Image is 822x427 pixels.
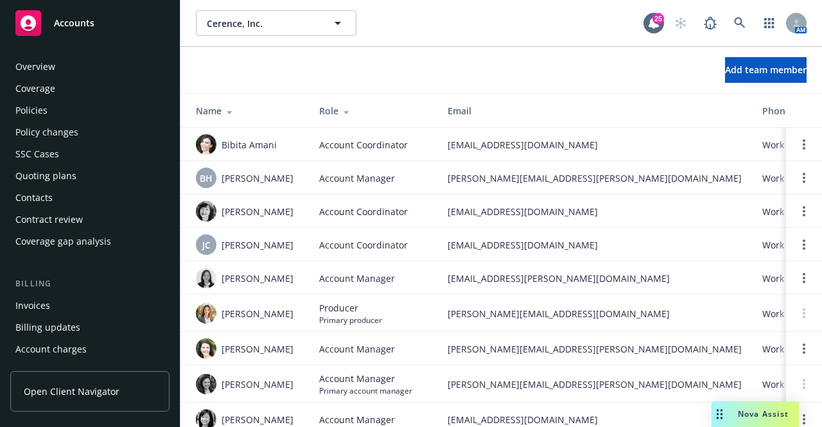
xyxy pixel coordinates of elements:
[319,272,395,285] span: Account Manager
[448,378,742,391] span: [PERSON_NAME][EMAIL_ADDRESS][PERSON_NAME][DOMAIN_NAME]
[200,171,213,185] span: BH
[222,171,293,185] span: [PERSON_NAME]
[448,272,742,285] span: [EMAIL_ADDRESS][PERSON_NAME][DOMAIN_NAME]
[222,272,293,285] span: [PERSON_NAME]
[319,205,408,218] span: Account Coordinator
[448,342,742,356] span: [PERSON_NAME][EMAIL_ADDRESS][PERSON_NAME][DOMAIN_NAME]
[796,204,812,219] a: Open options
[796,412,812,427] a: Open options
[738,408,789,419] span: Nova Assist
[196,303,216,324] img: photo
[10,317,170,338] a: Billing updates
[196,201,216,222] img: photo
[15,57,55,77] div: Overview
[796,270,812,286] a: Open options
[319,372,412,385] span: Account Manager
[15,295,50,316] div: Invoices
[10,231,170,252] a: Coverage gap analysis
[712,401,728,427] div: Drag to move
[10,209,170,230] a: Contract review
[448,307,742,320] span: [PERSON_NAME][EMAIL_ADDRESS][DOMAIN_NAME]
[319,104,427,118] div: Role
[15,100,48,121] div: Policies
[448,138,742,152] span: [EMAIL_ADDRESS][DOMAIN_NAME]
[15,122,78,143] div: Policy changes
[319,385,412,396] span: Primary account manager
[319,138,408,152] span: Account Coordinator
[319,301,382,315] span: Producer
[222,342,293,356] span: [PERSON_NAME]
[15,231,111,252] div: Coverage gap analysis
[319,342,395,356] span: Account Manager
[15,144,59,164] div: SSC Cases
[10,100,170,121] a: Policies
[319,315,382,326] span: Primary producer
[10,339,170,360] a: Account charges
[222,378,293,391] span: [PERSON_NAME]
[448,413,742,426] span: [EMAIL_ADDRESS][DOMAIN_NAME]
[319,238,408,252] span: Account Coordinator
[668,10,694,36] a: Start snowing
[222,307,293,320] span: [PERSON_NAME]
[10,5,170,41] a: Accounts
[222,138,277,152] span: Bibita Amani
[15,339,87,360] div: Account charges
[697,10,723,36] a: Report a Bug
[319,413,395,426] span: Account Manager
[10,187,170,208] a: Contacts
[15,187,53,208] div: Contacts
[196,10,356,36] button: Cerence, Inc.
[10,122,170,143] a: Policy changes
[196,104,299,118] div: Name
[202,238,211,252] span: JC
[448,238,742,252] span: [EMAIL_ADDRESS][DOMAIN_NAME]
[207,17,318,30] span: Cerence, Inc.
[222,413,293,426] span: [PERSON_NAME]
[15,209,83,230] div: Contract review
[725,64,807,76] span: Add team member
[24,385,119,398] span: Open Client Navigator
[319,171,395,185] span: Account Manager
[15,166,76,186] div: Quoting plans
[10,57,170,77] a: Overview
[448,171,742,185] span: [PERSON_NAME][EMAIL_ADDRESS][PERSON_NAME][DOMAIN_NAME]
[10,78,170,99] a: Coverage
[712,401,799,427] button: Nova Assist
[196,134,216,155] img: photo
[727,10,753,36] a: Search
[222,205,293,218] span: [PERSON_NAME]
[222,238,293,252] span: [PERSON_NAME]
[796,170,812,186] a: Open options
[196,268,216,288] img: photo
[10,144,170,164] a: SSC Cases
[796,341,812,356] a: Open options
[448,104,742,118] div: Email
[196,338,216,359] img: photo
[756,10,782,36] a: Switch app
[15,78,55,99] div: Coverage
[796,137,812,152] a: Open options
[15,317,80,338] div: Billing updates
[796,237,812,252] a: Open options
[448,205,742,218] span: [EMAIL_ADDRESS][DOMAIN_NAME]
[10,166,170,186] a: Quoting plans
[652,13,664,24] div: 25
[196,374,216,394] img: photo
[54,18,94,28] span: Accounts
[10,295,170,316] a: Invoices
[10,277,170,290] div: Billing
[725,57,807,83] button: Add team member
